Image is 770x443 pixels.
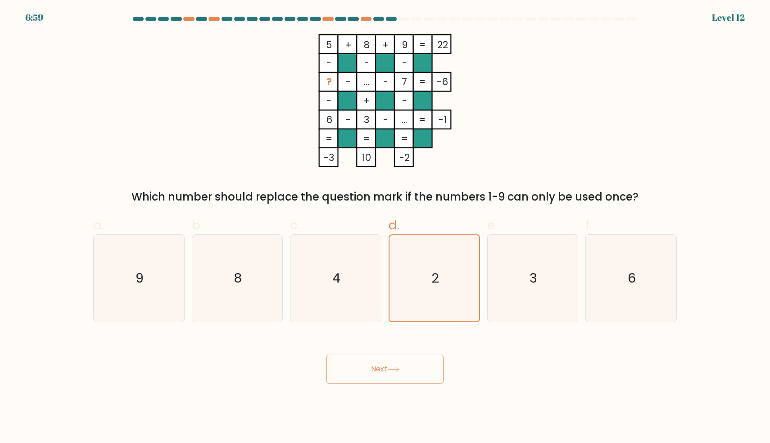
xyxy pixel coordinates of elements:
tspan: = [363,132,370,145]
tspan: - [346,113,351,126]
tspan: 6 [326,113,332,126]
text: 8 [234,269,242,288]
tspan: - [383,113,388,126]
tspan: ... [402,113,407,126]
tspan: - [402,94,407,107]
tspan: = [401,132,408,145]
text: 4 [333,269,341,288]
text: 3 [530,269,537,288]
tspan: - [402,56,407,69]
text: 6 [628,269,636,288]
text: 9 [136,269,144,288]
tspan: 7 [402,75,407,88]
tspan: ? [326,75,332,88]
tspan: + [345,38,352,51]
tspan: -2 [399,151,410,164]
span: f. [585,216,592,234]
span: c. [290,216,300,234]
span: a. [93,216,104,234]
tspan: 8 [364,38,370,51]
div: 6:59 [25,11,43,24]
tspan: ... [364,75,370,88]
span: d. [389,216,399,234]
button: Next [326,355,444,384]
tspan: - [326,56,331,69]
tspan: 5 [326,38,332,51]
tspan: - [364,56,369,69]
tspan: 22 [437,38,448,51]
div: Which number should replace the question mark if the numbers 1-9 can only be used once? [99,189,671,205]
div: Level 12 [712,11,745,24]
text: 2 [431,269,439,287]
tspan: 9 [402,38,408,51]
span: b. [192,216,203,234]
tspan: -3 [324,151,334,164]
tspan: - [326,94,331,107]
tspan: 10 [362,151,371,164]
tspan: = [419,113,426,126]
tspan: = [419,75,426,88]
tspan: = [419,38,426,51]
tspan: + [363,94,370,107]
span: e. [487,216,497,234]
tspan: = [326,132,332,145]
tspan: - [346,75,351,88]
tspan: 3 [364,113,370,126]
tspan: -1 [439,113,447,126]
tspan: + [382,38,389,51]
tspan: - [383,75,388,88]
tspan: -6 [437,75,448,88]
